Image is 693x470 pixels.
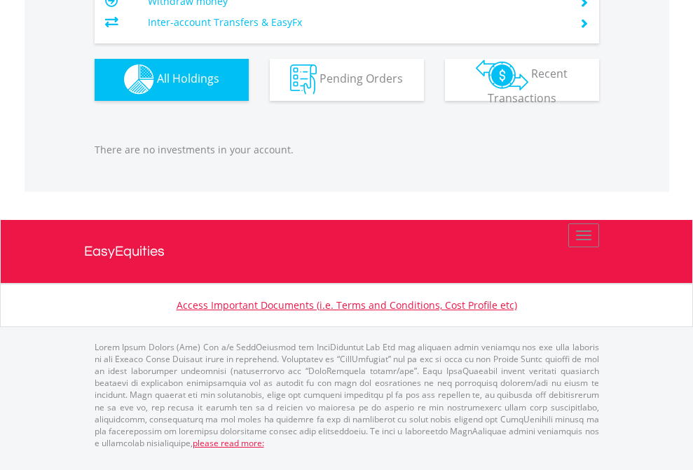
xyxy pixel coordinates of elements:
[488,66,568,106] span: Recent Transactions
[445,59,599,101] button: Recent Transactions
[124,64,154,95] img: holdings-wht.png
[177,298,517,312] a: Access Important Documents (i.e. Terms and Conditions, Cost Profile etc)
[193,437,264,449] a: please read more:
[95,341,599,449] p: Lorem Ipsum Dolors (Ame) Con a/e SeddOeiusmod tem InciDiduntut Lab Etd mag aliquaen admin veniamq...
[84,220,610,283] a: EasyEquities
[148,12,562,33] td: Inter-account Transfers & EasyFx
[290,64,317,95] img: pending_instructions-wht.png
[476,60,528,90] img: transactions-zar-wht.png
[157,71,219,86] span: All Holdings
[95,59,249,101] button: All Holdings
[95,143,599,157] p: There are no investments in your account.
[320,71,403,86] span: Pending Orders
[270,59,424,101] button: Pending Orders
